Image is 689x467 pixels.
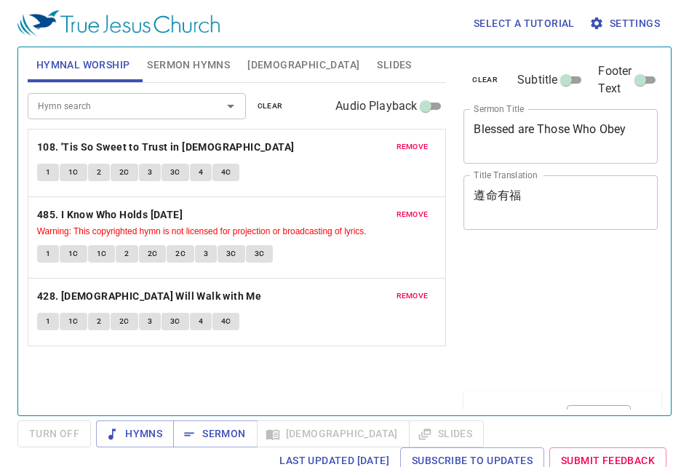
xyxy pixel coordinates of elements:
span: 1 [46,247,50,260]
span: 3 [148,166,152,179]
button: 1 [37,164,59,181]
span: clear [472,73,498,87]
button: 4C [212,313,240,330]
button: 2C [167,245,194,263]
button: 2 [116,245,138,263]
div: Sermon Lineup(0)Add to Lineup [463,391,661,466]
button: 1C [60,164,87,181]
button: remove [388,206,437,223]
span: Add to Lineup [576,408,621,448]
span: 2C [175,247,186,260]
span: 3 [204,247,208,260]
span: 4C [221,315,231,328]
button: 428. [DEMOGRAPHIC_DATA] Will Walk with Me [37,287,264,306]
b: 428. [DEMOGRAPHIC_DATA] Will Walk with Me [37,287,261,306]
button: 3C [162,313,189,330]
span: 4 [199,166,203,179]
span: 2C [119,315,130,328]
button: 4 [190,164,212,181]
span: 1C [68,247,79,260]
span: 1 [46,315,50,328]
button: 1C [60,313,87,330]
span: 4C [221,166,231,179]
button: Hymns [96,420,174,447]
textarea: Blessed are Those Who Obey [474,122,648,150]
button: 2C [111,164,138,181]
small: Warning: This copyrighted hymn is not licensed for projection or broadcasting of lyrics. [37,226,367,236]
span: 2 [97,315,101,328]
button: Settings [586,10,666,37]
span: 3 [148,315,152,328]
button: clear [249,97,292,115]
button: 1C [88,245,116,263]
span: Settings [592,15,660,33]
button: remove [388,138,437,156]
button: 2C [139,245,167,263]
textarea: 遵命有福 [474,188,648,216]
span: 1C [97,247,107,260]
button: 1 [37,313,59,330]
button: Select a tutorial [468,10,581,37]
span: remove [397,290,429,303]
span: 2 [97,166,101,179]
button: 3C [218,245,245,263]
span: remove [397,140,429,153]
button: 3 [139,313,161,330]
iframe: from-child [458,245,621,386]
span: clear [258,100,283,113]
span: Audio Playback [335,97,417,115]
button: 4C [212,164,240,181]
span: Hymnal Worship [36,56,130,74]
span: 3C [226,247,236,260]
span: 1C [68,166,79,179]
span: [DEMOGRAPHIC_DATA] [247,56,359,74]
button: 2 [88,313,110,330]
span: 2 [124,247,129,260]
button: 3C [162,164,189,181]
span: 3C [170,166,180,179]
button: 108. 'Tis So Sweet to Trust in [DEMOGRAPHIC_DATA] [37,138,297,156]
span: 1 [46,166,50,179]
button: Add to Lineup [567,405,631,451]
button: 3 [139,164,161,181]
span: Sermon Hymns [147,56,230,74]
b: 485. I Know Who Holds [DATE] [37,206,183,224]
button: Open [220,96,241,116]
span: Select a tutorial [474,15,575,33]
button: 485. I Know Who Holds [DATE] [37,206,186,224]
button: 3C [246,245,274,263]
span: 2C [119,166,130,179]
img: True Jesus Church [17,10,220,36]
span: Slides [377,56,411,74]
span: 3C [255,247,265,260]
button: 3 [195,245,217,263]
button: Sermon [173,420,257,447]
button: 2C [111,313,138,330]
b: 108. 'Tis So Sweet to Trust in [DEMOGRAPHIC_DATA] [37,138,295,156]
button: 2 [88,164,110,181]
button: clear [463,71,506,89]
button: 1 [37,245,59,263]
button: 1C [60,245,87,263]
span: Sermon [185,425,245,443]
span: Footer Text [598,63,632,97]
button: 4 [190,313,212,330]
span: 4 [199,315,203,328]
span: 2C [148,247,158,260]
span: Hymns [108,425,162,443]
button: remove [388,287,437,305]
span: 3C [170,315,180,328]
span: remove [397,208,429,221]
span: Subtitle [517,71,557,89]
span: 1C [68,315,79,328]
